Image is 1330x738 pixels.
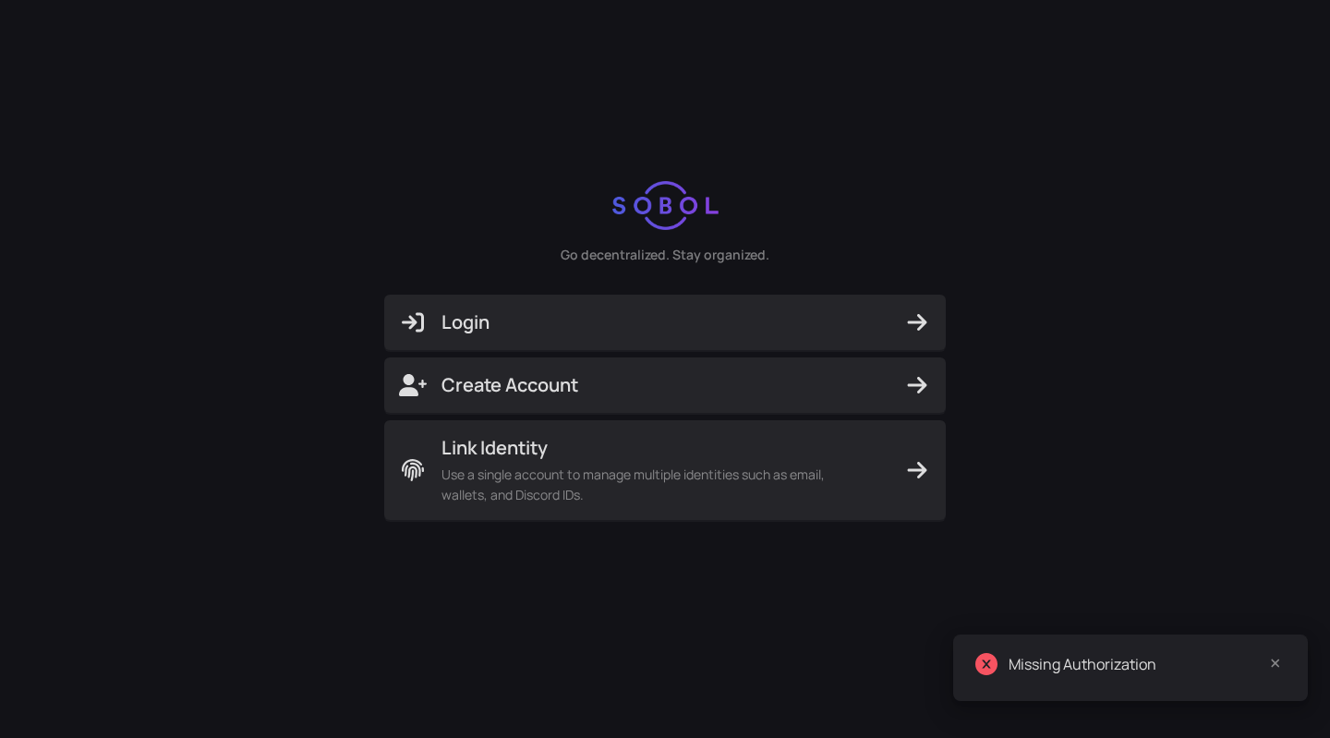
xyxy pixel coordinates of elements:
[384,295,946,350] button: Login
[441,465,866,505] span: Use a single account to manage multiple identities such as email, wallets, and Discord IDs.
[399,372,931,398] span: Create Account
[441,435,866,461] span: Link Identity
[612,181,719,231] img: logo
[561,245,769,265] div: Go decentralized. Stay organized.
[1009,653,1286,675] div: Missing Authorization
[384,357,946,413] button: Create Account
[399,309,931,335] span: Login
[975,653,997,675] span: close-circle
[384,420,946,520] button: Link IdentityUse a single account to manage multiple identities such as email, wallets, and Disco...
